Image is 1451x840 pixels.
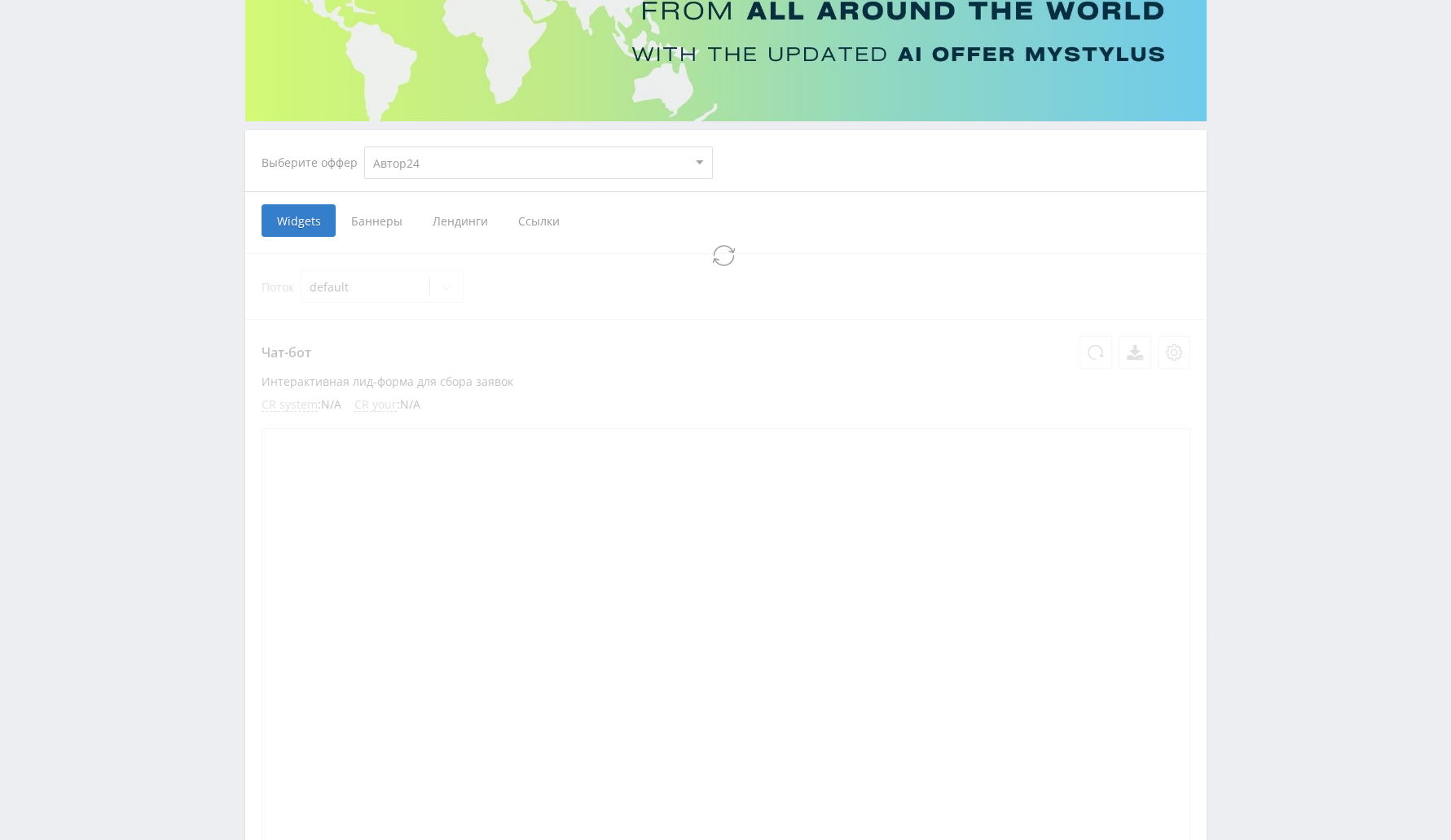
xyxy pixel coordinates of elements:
span: Widgets [262,204,336,237]
span: Ссылки [503,204,575,237]
div: Выберите оффер [262,156,364,169]
span: Лендинги [417,204,503,237]
span: Баннеры [336,204,417,237]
